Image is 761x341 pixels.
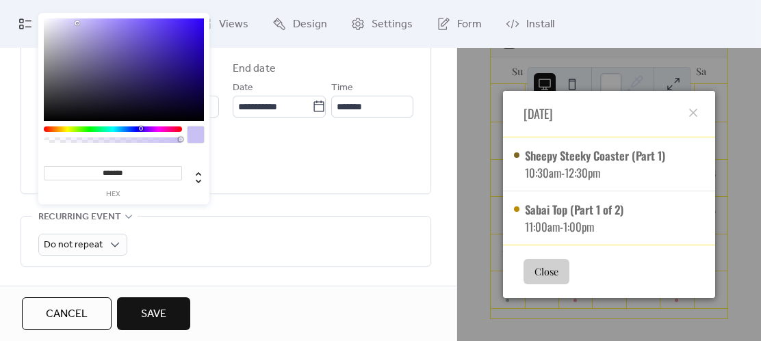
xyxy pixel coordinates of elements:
[525,147,665,164] div: Sheepy Steeky Coaster (Part 1)
[233,80,253,96] span: Date
[426,5,492,42] a: Form
[44,191,182,198] label: hex
[561,164,565,181] span: -
[293,16,327,33] span: Design
[38,282,99,298] span: Event image
[8,5,99,42] a: My Events
[524,105,553,123] span: [DATE]
[331,80,353,96] span: Time
[341,5,423,42] a: Settings
[560,218,563,235] span: -
[219,16,248,33] span: Views
[457,16,482,33] span: Form
[22,297,112,330] button: Cancel
[233,61,276,77] div: End date
[44,236,103,254] span: Do not repeat
[46,306,88,323] span: Cancel
[524,259,569,285] button: Close
[262,5,337,42] a: Design
[188,5,259,42] a: Views
[495,5,565,42] a: Install
[38,209,121,226] span: Recurring event
[525,164,561,181] span: 10:30am
[117,297,190,330] button: Save
[526,16,554,33] span: Install
[525,218,560,235] span: 11:00am
[372,16,413,33] span: Settings
[565,164,600,181] span: 12:30pm
[563,218,594,235] span: 1:00pm
[141,306,166,323] span: Save
[102,5,185,42] a: Connect
[525,201,623,218] div: Sabai Top (Part 1 of 2)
